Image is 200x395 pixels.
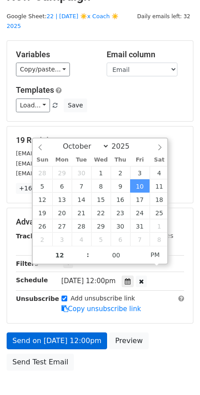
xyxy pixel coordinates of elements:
[91,157,111,163] span: Wed
[111,219,130,233] span: October 30, 2025
[7,13,119,30] small: Google Sheet:
[62,305,141,313] a: Copy unsubscribe link
[62,277,116,285] span: [DATE] 12:00pm
[130,179,150,193] span: October 10, 2025
[91,193,111,206] span: October 15, 2025
[72,206,91,219] span: October 21, 2025
[33,157,52,163] span: Sun
[52,166,72,179] span: September 29, 2025
[156,352,200,395] iframe: Chat Widget
[33,246,87,264] input: Hour
[16,276,48,284] strong: Schedule
[16,85,54,95] a: Templates
[111,157,130,163] span: Thu
[111,166,130,179] span: October 2, 2025
[52,219,72,233] span: October 27, 2025
[72,233,91,246] span: November 4, 2025
[33,206,52,219] span: October 19, 2025
[111,179,130,193] span: October 9, 2025
[7,332,107,349] a: Send on [DATE] 12:00pm
[52,193,72,206] span: October 13, 2025
[16,150,115,157] small: [EMAIL_ADDRESS][DOMAIN_NAME]
[138,231,173,241] label: UTM Codes
[72,166,91,179] span: September 30, 2025
[64,99,87,112] button: Save
[52,233,72,246] span: November 3, 2025
[16,63,70,76] a: Copy/paste...
[16,233,46,240] strong: Tracking
[111,193,130,206] span: October 16, 2025
[130,193,150,206] span: October 17, 2025
[91,233,111,246] span: November 5, 2025
[143,246,167,264] span: Click to toggle
[72,179,91,193] span: October 7, 2025
[16,99,50,112] a: Load...
[130,166,150,179] span: October 3, 2025
[130,206,150,219] span: October 24, 2025
[150,157,169,163] span: Sat
[91,179,111,193] span: October 8, 2025
[150,219,169,233] span: November 1, 2025
[109,142,141,150] input: Year
[91,166,111,179] span: October 1, 2025
[52,179,72,193] span: October 6, 2025
[7,354,74,371] a: Send Test Email
[150,233,169,246] span: November 8, 2025
[16,160,115,167] small: [EMAIL_ADDRESS][DOMAIN_NAME]
[130,219,150,233] span: October 31, 2025
[87,246,89,264] span: :
[16,135,184,145] h5: 19 Recipients
[130,157,150,163] span: Fri
[130,233,150,246] span: November 7, 2025
[111,206,130,219] span: October 23, 2025
[107,50,184,59] h5: Email column
[33,193,52,206] span: October 12, 2025
[16,217,184,227] h5: Advanced
[150,206,169,219] span: October 25, 2025
[72,157,91,163] span: Tue
[150,179,169,193] span: October 11, 2025
[16,183,53,194] a: +16 more
[91,219,111,233] span: October 29, 2025
[150,166,169,179] span: October 4, 2025
[134,13,193,20] a: Daily emails left: 32
[134,12,193,21] span: Daily emails left: 32
[33,233,52,246] span: November 2, 2025
[111,233,130,246] span: November 6, 2025
[109,332,148,349] a: Preview
[89,246,143,264] input: Minute
[71,294,135,303] label: Add unsubscribe link
[33,166,52,179] span: September 28, 2025
[7,13,119,30] a: 22 | [DATE] ☀️x Coach ☀️ 2025
[16,170,115,177] small: [EMAIL_ADDRESS][DOMAIN_NAME]
[150,193,169,206] span: October 18, 2025
[16,260,38,267] strong: Filters
[33,179,52,193] span: October 5, 2025
[91,206,111,219] span: October 22, 2025
[72,219,91,233] span: October 28, 2025
[33,219,52,233] span: October 26, 2025
[52,157,72,163] span: Mon
[52,206,72,219] span: October 20, 2025
[16,295,59,302] strong: Unsubscribe
[16,50,93,59] h5: Variables
[72,193,91,206] span: October 14, 2025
